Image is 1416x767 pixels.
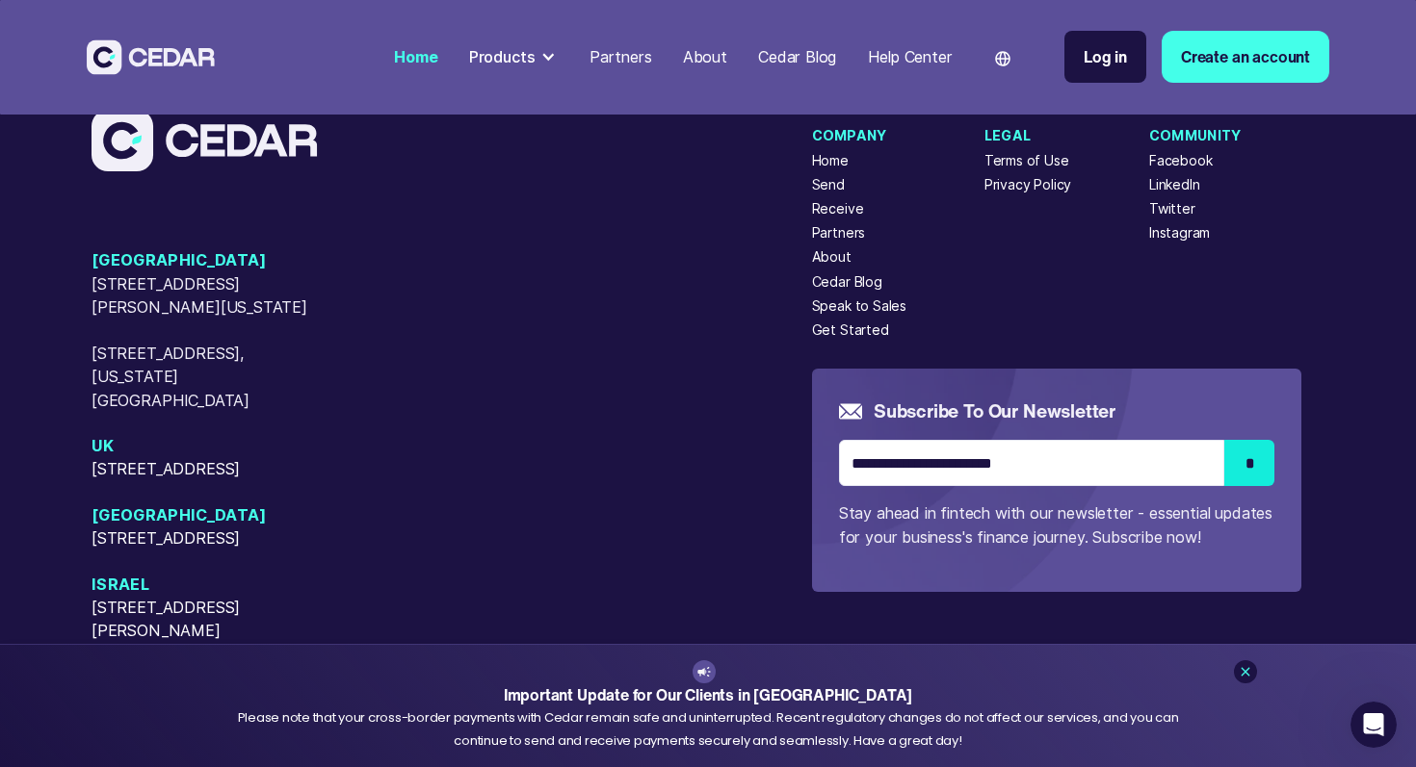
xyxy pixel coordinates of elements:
[92,272,334,319] span: [STREET_ADDRESS][PERSON_NAME][US_STATE]
[995,51,1010,66] img: world icon
[236,706,1180,752] div: Please note that your cross-border payments with Cedar remain safe and uninterrupted. Recent regu...
[1149,222,1210,243] a: Instagram
[984,150,1069,170] a: Terms of Use
[1162,31,1329,83] a: Create an account
[812,246,852,267] a: About
[696,664,712,679] img: announcement
[1149,174,1200,194] a: LinkedIn
[812,295,907,316] a: Speak to Sales
[839,501,1274,548] p: Stay ahead in fintech with our newsletter - essential updates for your business's finance journey...
[92,504,334,527] span: [GEOGRAPHIC_DATA]
[750,36,844,78] a: Cedar Blog
[1149,125,1242,145] div: Community
[683,45,727,68] div: About
[1084,45,1127,68] div: Log in
[92,574,334,597] span: Israel
[582,36,660,78] a: Partners
[590,45,652,68] div: Partners
[92,435,334,458] span: UK
[92,458,334,481] span: [STREET_ADDRESS]
[1350,702,1397,748] iframe: Intercom live chat
[675,36,735,78] a: About
[92,597,334,666] span: [STREET_ADDRESS][PERSON_NAME][PHONE_NUMBER]
[868,45,953,68] div: Help Center
[984,174,1072,194] a: Privacy Policy
[92,527,334,550] span: [STREET_ADDRESS]
[812,174,845,194] a: Send
[839,398,1274,549] form: Email Form
[469,45,536,68] div: Products
[860,36,960,78] a: Help Center
[386,36,445,78] a: Home
[394,45,437,68] div: Home
[984,125,1072,145] div: Legal
[812,150,849,170] a: Home
[812,320,889,340] a: Get Started
[874,398,1115,424] h5: Subscribe to our newsletter
[812,125,907,145] div: Company
[92,342,334,412] span: [STREET_ADDRESS], [US_STATE][GEOGRAPHIC_DATA]
[812,222,866,243] a: Partners
[92,249,334,272] span: [GEOGRAPHIC_DATA]
[1149,150,1213,170] a: Facebook
[812,271,882,292] a: Cedar Blog
[812,198,864,218] a: Receive
[504,683,913,706] strong: Important Update for Our Clients in [GEOGRAPHIC_DATA]
[758,45,836,68] div: Cedar Blog
[461,38,566,76] div: Products
[1064,31,1146,83] a: Log in
[1149,198,1195,218] a: Twitter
